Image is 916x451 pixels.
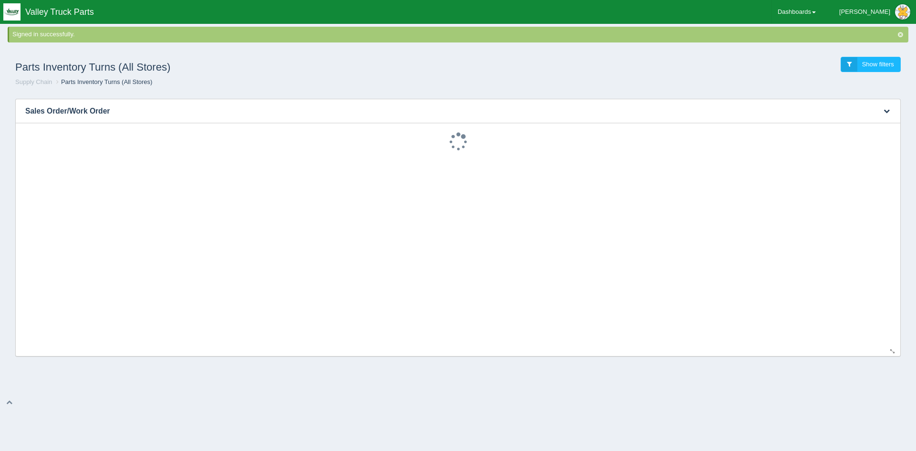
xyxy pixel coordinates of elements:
h1: Parts Inventory Turns (All Stores) [15,57,458,78]
span: Show filters [862,61,894,68]
a: Supply Chain [15,78,52,85]
li: Parts Inventory Turns (All Stores) [54,78,152,87]
a: Show filters [841,57,901,73]
img: q1blfpkbivjhsugxdrfq.png [3,3,21,21]
div: [PERSON_NAME] [839,2,890,21]
span: Valley Truck Parts [25,7,94,17]
h3: Sales Order/Work Order [16,99,871,123]
img: Profile Picture [895,4,910,20]
div: Signed in successfully. [12,30,906,39]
